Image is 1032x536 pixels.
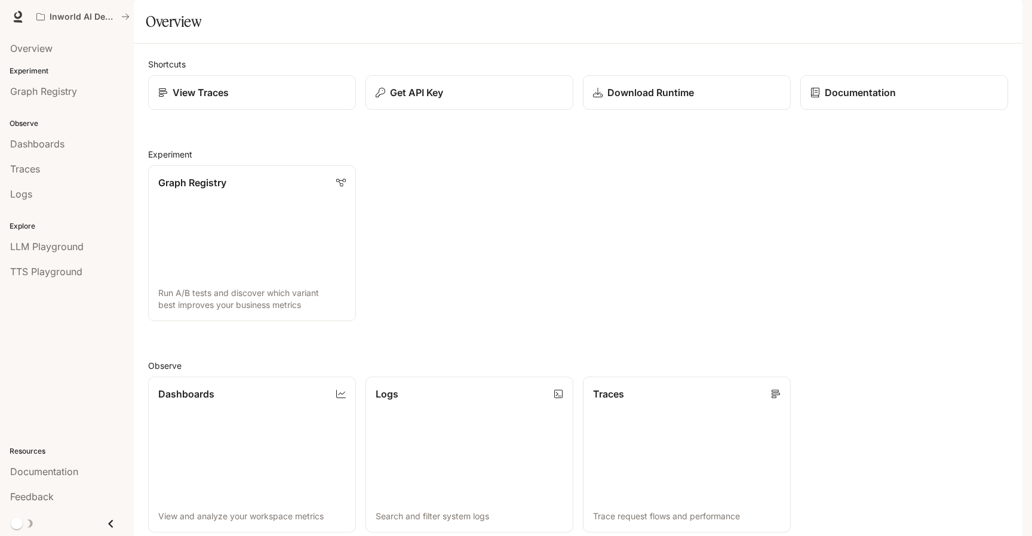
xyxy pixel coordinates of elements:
[173,85,229,100] p: View Traces
[158,387,214,401] p: Dashboards
[800,75,1008,110] a: Documentation
[583,377,791,532] a: TracesTrace request flows and performance
[146,10,201,33] h1: Overview
[593,387,624,401] p: Traces
[376,387,398,401] p: Logs
[583,75,791,110] a: Download Runtime
[148,58,1008,70] h2: Shortcuts
[158,287,346,311] p: Run A/B tests and discover which variant best improves your business metrics
[365,377,573,532] a: LogsSearch and filter system logs
[148,75,356,110] a: View Traces
[593,510,781,522] p: Trace request flows and performance
[376,510,563,522] p: Search and filter system logs
[390,85,443,100] p: Get API Key
[158,510,346,522] p: View and analyze your workspace metrics
[158,175,226,190] p: Graph Registry
[148,165,356,321] a: Graph RegistryRun A/B tests and discover which variant best improves your business metrics
[50,12,116,22] p: Inworld AI Demos
[825,85,896,100] p: Documentation
[365,75,573,110] button: Get API Key
[31,5,135,29] button: All workspaces
[607,85,694,100] p: Download Runtime
[148,377,356,532] a: DashboardsView and analyze your workspace metrics
[148,148,1008,161] h2: Experiment
[148,359,1008,372] h2: Observe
